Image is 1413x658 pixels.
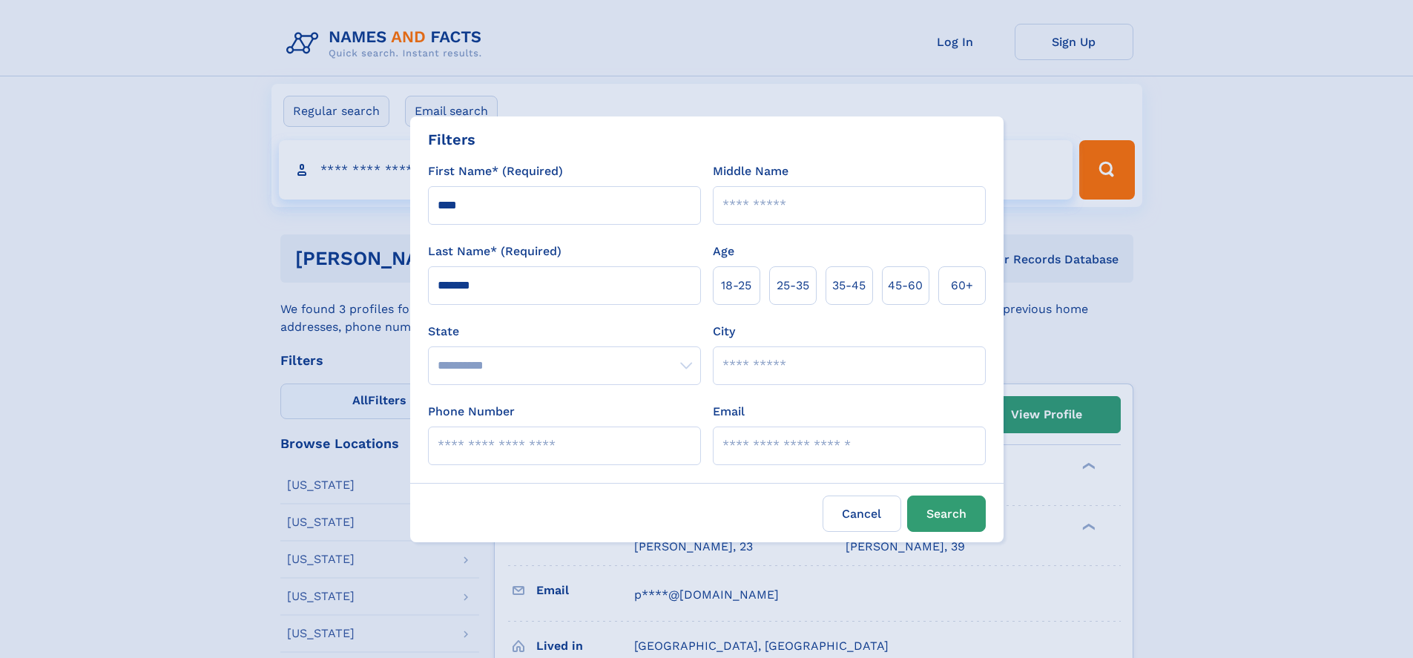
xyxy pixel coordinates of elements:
[428,128,475,151] div: Filters
[951,277,973,295] span: 60+
[888,277,923,295] span: 45‑60
[713,162,788,180] label: Middle Name
[777,277,809,295] span: 25‑35
[428,403,515,421] label: Phone Number
[713,323,735,340] label: City
[907,496,986,532] button: Search
[713,243,734,260] label: Age
[428,162,563,180] label: First Name* (Required)
[823,496,901,532] label: Cancel
[721,277,751,295] span: 18‑25
[428,243,561,260] label: Last Name* (Required)
[713,403,745,421] label: Email
[428,323,701,340] label: State
[832,277,866,295] span: 35‑45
